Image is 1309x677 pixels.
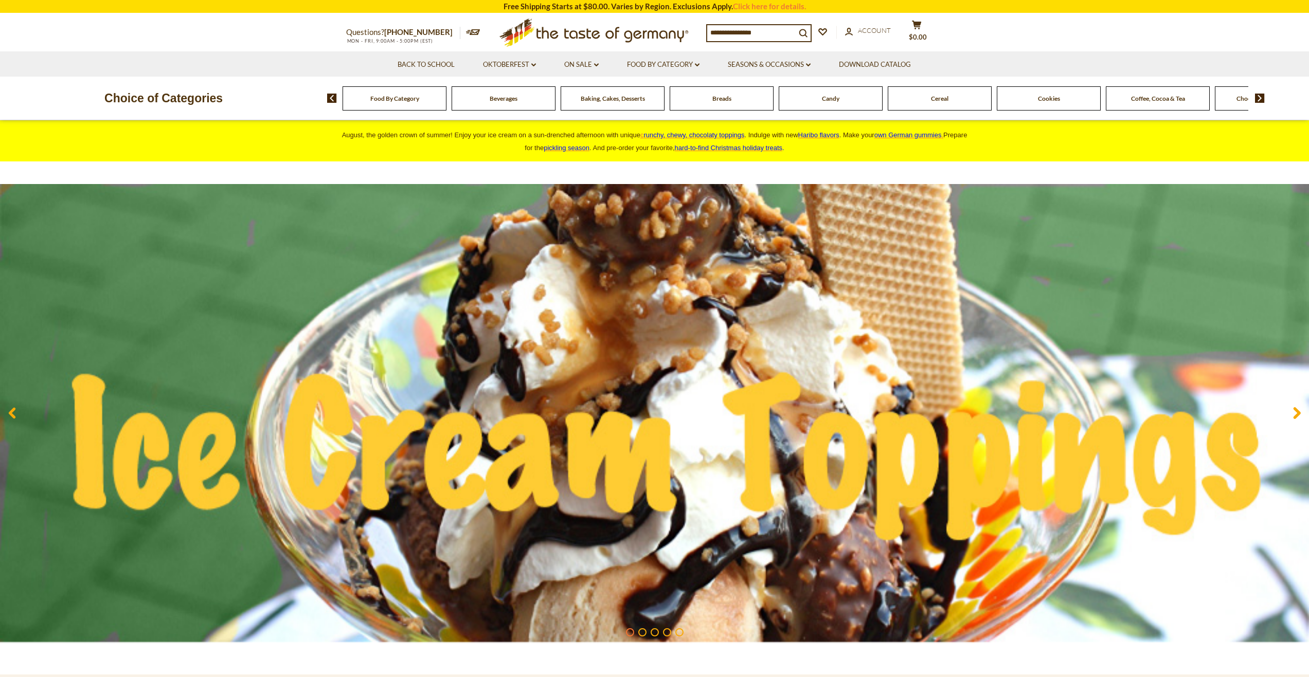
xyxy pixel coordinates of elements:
[798,131,839,139] a: Haribo flavors
[564,59,599,70] a: On Sale
[643,131,744,139] span: runchy, chewy, chocolaty toppings
[581,95,645,102] a: Baking, Cakes, Desserts
[728,59,811,70] a: Seasons & Occasions
[822,95,839,102] a: Candy
[733,2,806,11] a: Click here for details.
[1255,94,1265,103] img: next arrow
[874,131,942,139] span: own German gummies
[675,144,784,152] span: .
[858,26,891,34] span: Account
[398,59,455,70] a: Back to School
[346,38,434,44] span: MON - FRI, 9:00AM - 5:00PM (EST)
[931,95,948,102] a: Cereal
[712,95,731,102] a: Breads
[483,59,536,70] a: Oktoberfest
[1131,95,1185,102] a: Coffee, Cocoa & Tea
[839,59,911,70] a: Download Catalog
[490,95,517,102] a: Beverages
[544,144,589,152] a: pickling season
[640,131,745,139] a: crunchy, chewy, chocolaty toppings
[675,144,783,152] a: hard-to-find Christmas holiday treats
[627,59,700,70] a: Food By Category
[845,25,891,36] a: Account
[327,94,337,103] img: previous arrow
[342,131,967,152] span: August, the golden crown of summer! Enjoy your ice cream on a sun-drenched afternoon with unique ...
[346,26,460,39] p: Questions?
[1038,95,1060,102] a: Cookies
[1236,95,1298,102] a: Chocolate & Marzipan
[874,131,943,139] a: own German gummies.
[370,95,419,102] a: Food By Category
[902,20,933,46] button: $0.00
[909,33,927,41] span: $0.00
[384,27,453,36] a: [PHONE_NUMBER]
